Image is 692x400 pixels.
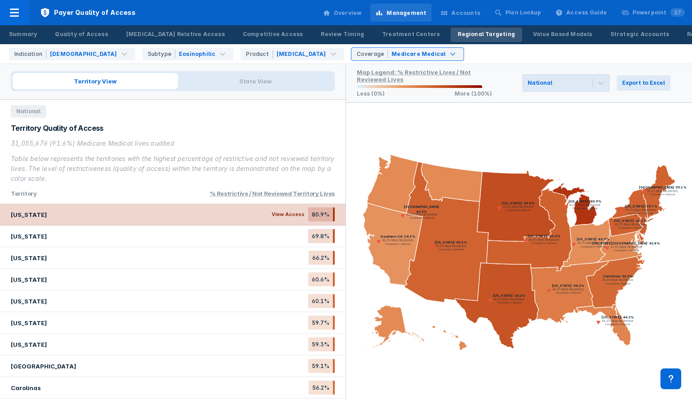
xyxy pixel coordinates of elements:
a: Competitive Access [236,28,310,42]
div: [GEOGRAPHIC_DATA] [11,363,76,370]
text: Compared to National [614,249,639,252]
text: 56.2% More Restrictive [602,279,633,282]
div: [MEDICAL_DATA] Relative Access [126,30,225,38]
div: Treatment Centers [382,30,440,38]
span: State View [178,73,333,89]
text: 66.2% More Restrictive [494,298,524,301]
a: Strategic Accounts [603,28,677,42]
div: Medicare Medical [392,50,446,58]
span: 60.1% [308,294,335,308]
text: Compared to National [556,292,581,294]
div: Eosinophilic [179,50,215,58]
text: Southern CA: 38.3% [380,235,415,239]
div: % Restrictive / Not Reviewed territory Lives [210,190,335,197]
div: Map Legend: % Restrictive Lives / Not Reviewed Lives [357,69,471,83]
div: Coverage [357,50,388,58]
text: 42.9% [416,210,427,214]
a: Accounts [435,4,486,22]
text: Compared to National [385,243,410,245]
div: Indication [14,50,46,58]
div: [US_STATE] [11,276,47,283]
a: Review Timing [314,28,371,42]
span: 27 [670,8,685,17]
span: 59.1% [308,359,335,373]
text: 59.3% More Restrictive [436,244,467,248]
text: [GEOGRAPHIC_DATA]: 59.1% [639,185,687,189]
span: 66.2% [309,251,335,265]
text: 42.4% More Restrictive [610,245,642,249]
text: 69.8% More Restrictive [503,205,534,209]
div: Contact Support [660,368,681,389]
a: Quality of Access [48,28,115,42]
div: 31,055,676 (91.6%) Medicare Medical lives audited [11,138,335,148]
div: Competitive Access [243,30,303,38]
span: National [11,105,46,118]
text: [US_STATE]: 48.2% [552,284,584,288]
text: Carolinas: 56.2% [603,275,633,279]
text: 80.9% More Restrictive [569,204,601,207]
text: 42.9% More Restrictive [406,213,437,217]
button: Export to Excel [617,75,670,91]
text: [US_STATE]: 60.1% [614,219,647,223]
div: [US_STATE] [11,211,47,218]
div: Value Based Models [533,30,592,38]
text: Compared to National [628,212,654,215]
span: 59.7% [308,316,335,330]
text: [US_STATE][GEOGRAPHIC_DATA]: 42.4% [592,241,660,245]
a: [MEDICAL_DATA] Relative Access [119,28,232,42]
span: 59.3% [308,337,335,351]
text: [US_STATE]: 69.8% [502,201,535,205]
text: Compared to National [573,207,598,210]
div: Quality of Access [55,30,108,38]
text: [US_STATE]: 40.9% [577,238,610,242]
div: [MEDICAL_DATA] [277,50,326,58]
span: Territory View [13,73,178,89]
div: Summary [9,30,37,38]
div: Regional Targeting [458,30,515,38]
a: Overview [318,4,367,22]
div: Territory Quality of Access [11,123,335,133]
a: Management [370,4,432,22]
div: Overview [334,9,362,17]
text: Compared to National [532,242,557,245]
text: Compared to National [650,193,675,196]
text: Compared to National [506,209,531,212]
text: [US_STATE]: 44.2% [601,316,634,320]
span: 80.9% [308,207,335,221]
div: Review Timing [321,30,364,38]
div: Subtype [148,50,175,58]
div: [US_STATE] [11,233,47,240]
span: 56.2% [309,381,335,395]
text: [US_STATE]: 59.3% [435,240,467,244]
div: Management [387,9,426,17]
text: Compared to National [605,282,631,285]
div: [US_STATE] [11,254,47,262]
text: 60.1% More Restrictive [615,223,646,227]
text: [US_STATE]: 80.9% [569,200,601,204]
div: Accounts [451,9,480,17]
div: [US_STATE] [11,298,47,305]
div: [US_STATE] [11,319,47,326]
text: [GEOGRAPHIC_DATA]: [404,205,440,209]
span: 60.6% [308,272,335,286]
text: 59.1% More Restrictive [647,189,678,193]
span: 69.8% [308,229,335,243]
text: 60.6% More Restrictive [529,239,560,242]
a: Value Based Models [526,28,600,42]
p: More (100%) [455,90,492,97]
a: Summary [2,28,44,42]
text: Compared to National [497,301,522,304]
text: [US_STATE]: 59.7% [625,205,657,209]
text: Compared to National [618,227,643,230]
div: Carolinas [11,384,41,391]
text: Compared to National [581,245,606,248]
div: [DEMOGRAPHIC_DATA] [50,50,117,58]
div: Powerpoint [633,9,685,17]
div: National [528,79,552,86]
text: 44.2% More Restrictive [602,320,633,323]
div: Strategic Accounts [610,30,669,38]
span: Export to Excel [622,79,665,87]
text: 59.7% More Restrictive [625,209,656,212]
text: [US_STATE]: 60.6% [528,234,560,239]
text: Compared to National [410,217,435,220]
